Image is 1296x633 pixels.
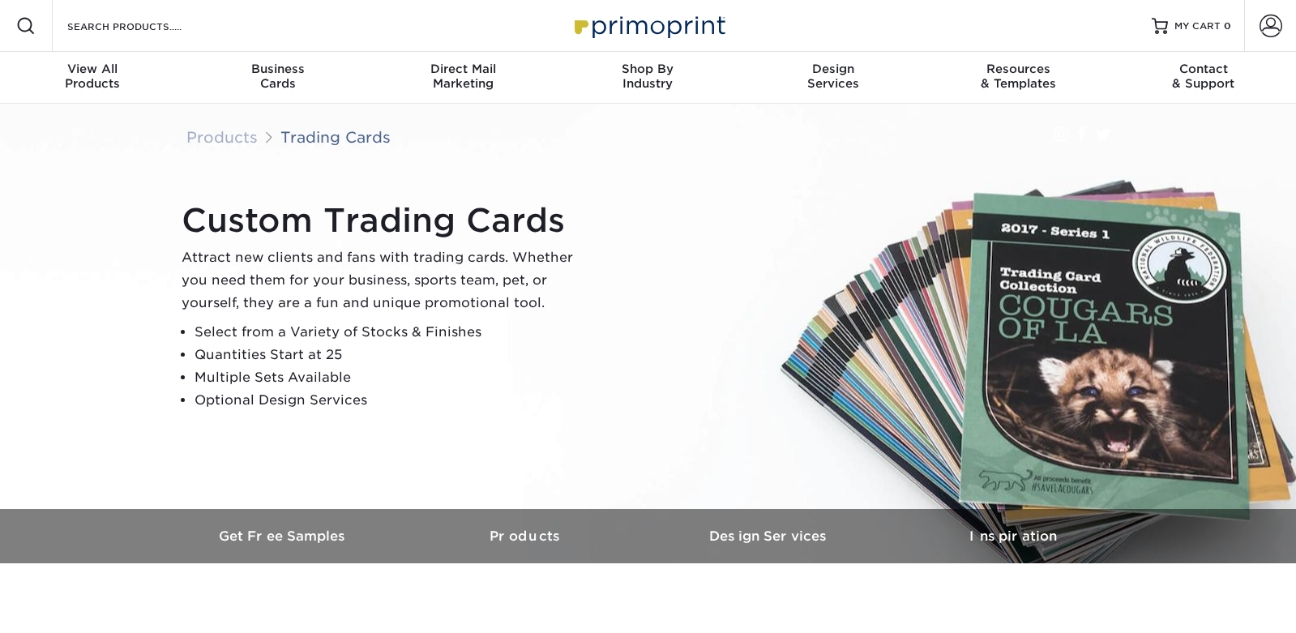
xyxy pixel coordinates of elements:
span: Business [185,62,370,76]
a: Get Free Samples [162,509,405,563]
li: Select from a Variety of Stocks & Finishes [195,321,587,344]
a: Products [186,128,258,146]
a: Trading Cards [280,128,391,146]
div: Services [741,62,926,91]
h3: Get Free Samples [162,528,405,544]
a: DesignServices [741,52,926,104]
p: Attract new clients and fans with trading cards. Whether you need them for your business, sports ... [182,246,587,314]
img: Primoprint [567,8,729,43]
div: & Support [1111,62,1296,91]
div: Marketing [370,62,555,91]
a: Products [405,509,648,563]
li: Optional Design Services [195,389,587,412]
h3: Inspiration [892,528,1135,544]
a: Inspiration [892,509,1135,563]
li: Multiple Sets Available [195,366,587,389]
div: Cards [185,62,370,91]
span: Direct Mail [370,62,555,76]
h3: Design Services [648,528,892,544]
li: Quantities Start at 25 [195,344,587,366]
a: Direct MailMarketing [370,52,555,104]
h3: Products [405,528,648,544]
span: Shop By [555,62,740,76]
span: Design [741,62,926,76]
a: Design Services [648,509,892,563]
span: Contact [1111,62,1296,76]
input: SEARCH PRODUCTS..... [66,16,224,36]
div: Industry [555,62,740,91]
a: Contact& Support [1111,52,1296,104]
span: MY CART [1174,19,1221,33]
span: Resources [926,62,1110,76]
div: & Templates [926,62,1110,91]
a: Shop ByIndustry [555,52,740,104]
span: 0 [1224,20,1231,32]
h1: Custom Trading Cards [182,201,587,240]
a: Resources& Templates [926,52,1110,104]
a: BusinessCards [185,52,370,104]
